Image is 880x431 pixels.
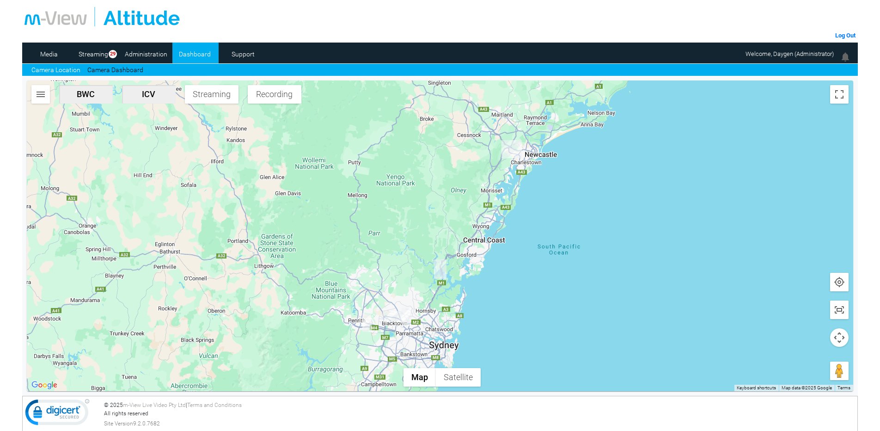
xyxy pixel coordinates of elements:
button: Drag Pegman onto the map to open Street View [830,362,849,380]
a: Terms (opens in new tab) [837,385,850,390]
button: Search [31,85,50,104]
a: Camera Dashboard [87,65,143,75]
span: Streaming [189,89,235,99]
img: bell24.png [840,51,851,62]
span: Map data ©2025 Google [782,385,832,390]
a: Dashboard [172,47,217,61]
div: CY89HZ-ICV [402,308,411,326]
button: Show street map [403,368,436,387]
button: Map camera controls [830,328,849,347]
img: svg+xml,%3Csvg%20xmlns%3D%22http%3A%2F%2Fwww.w3.org%2F2000%2Fsvg%22%20height%3D%2224%22%20viewBox... [35,89,46,100]
button: Streaming [185,85,238,104]
div: CY79HZ-ICV [362,314,372,332]
img: svg+xml,%3Csvg%20xmlns%3D%22http%3A%2F%2Fwww.w3.org%2F2000%2Fsvg%22%20height%3D%2224%22%20viewBox... [834,304,845,315]
a: Terms and Conditions [187,402,242,408]
button: BWC [59,85,113,104]
div: DJ76RR-ICV [383,311,402,322]
a: Open this area in Google Maps (opens a new window) [29,379,60,391]
span: 9.2.0.7682 [133,419,160,428]
span: ICV [126,89,172,99]
button: Recording [248,85,301,104]
span: 29 [109,50,117,59]
span: Recording [251,89,298,99]
div: Site Version [104,419,856,428]
a: Log Out [835,32,856,39]
div: © 2025 | All rights reserved [104,401,856,428]
span: BWC [63,89,109,99]
a: Camera Location [31,65,80,75]
button: ICV [122,85,176,104]
button: Show satellite imagery [436,368,481,387]
img: svg+xml,%3Csvg%20xmlns%3D%22http%3A%2F%2Fwww.w3.org%2F2000%2Fsvg%22%20height%3D%2224%22%20viewBox... [834,277,845,288]
button: Keyboard shortcuts [737,385,776,391]
img: Google [29,379,60,391]
button: Show user location [830,273,849,291]
div: EJL63L-ICV [434,259,446,279]
a: m-View Live Video Pty Ltd [123,402,186,408]
button: Show all cameras [830,301,849,319]
button: Toggle fullscreen view [830,85,849,104]
a: Media [27,47,72,61]
span: Welcome, Daygen (Administrator) [746,50,834,57]
div: CY78HZ-ICV [501,140,522,158]
a: Support [221,47,266,61]
img: DigiCert Secured Site Seal [25,399,90,430]
a: Streaming [75,47,112,61]
a: Administration [124,47,169,61]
